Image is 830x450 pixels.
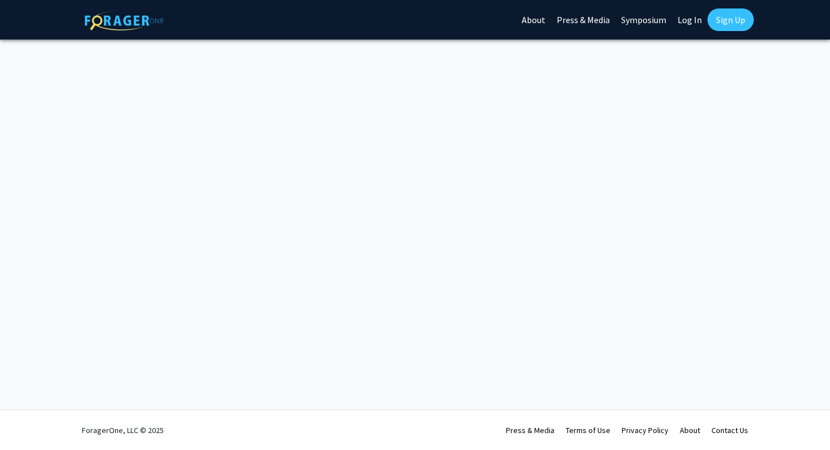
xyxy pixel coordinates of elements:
a: About [680,425,700,435]
a: Press & Media [506,425,554,435]
div: ForagerOne, LLC © 2025 [82,410,164,450]
a: Privacy Policy [622,425,669,435]
iframe: Chat [782,399,822,442]
a: Contact Us [711,425,748,435]
img: ForagerOne Logo [85,11,164,30]
a: Sign Up [707,8,754,31]
a: Terms of Use [566,425,610,435]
